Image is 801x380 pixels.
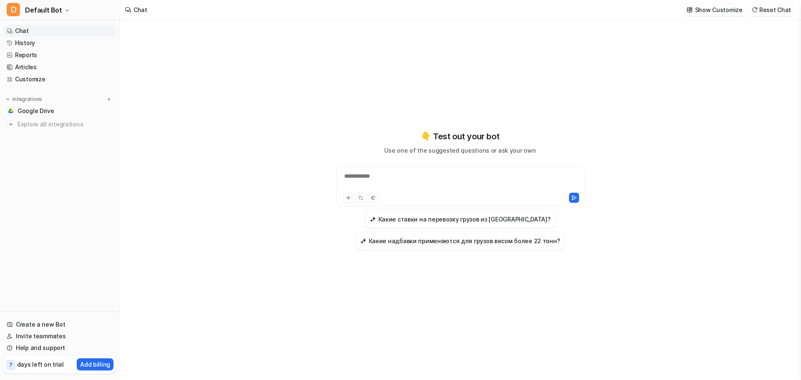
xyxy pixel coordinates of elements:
[9,361,13,369] p: 7
[8,108,13,113] img: Google Drive
[378,215,551,224] h3: Какие ставки на перевозку грузов из [GEOGRAPHIC_DATA]?
[752,7,758,13] img: reset
[3,330,116,342] a: Invite teammates
[18,118,113,131] span: Explore all integrations
[3,319,116,330] a: Create a new Bot
[695,5,743,14] p: Show Customize
[687,7,693,13] img: customize
[3,342,116,354] a: Help and support
[749,4,794,16] button: Reset Chat
[3,105,116,117] a: Google DriveGoogle Drive
[3,37,116,49] a: History
[360,238,366,244] img: Какие надбавки применяются для грузов весом более 22 тонн?
[18,107,54,115] span: Google Drive
[80,360,110,369] p: Add billing
[684,4,746,16] button: Show Customize
[77,358,113,370] button: Add billing
[369,237,560,245] h3: Какие надбавки применяются для грузов весом более 22 тонн?
[7,120,15,128] img: explore all integrations
[25,4,62,16] span: Default Bot
[17,360,64,369] p: days left on trial
[421,130,499,143] p: 👇 Test out your bot
[3,49,116,61] a: Reports
[3,25,116,37] a: Chat
[365,210,556,228] button: Какие ставки на перевозку грузов из Восточной Азии?Какие ставки на перевозку грузов из [GEOGRAPHI...
[13,96,42,103] p: Integrations
[3,61,116,73] a: Articles
[370,216,376,222] img: Какие ставки на перевозку грузов из Восточной Азии?
[3,118,116,130] a: Explore all integrations
[133,5,147,14] div: Chat
[7,3,20,16] span: D
[355,232,565,250] button: Какие надбавки применяются для грузов весом более 22 тонн?Какие надбавки применяются для грузов в...
[3,73,116,85] a: Customize
[384,146,536,155] p: Use one of the suggested questions or ask your own
[3,95,45,103] button: Integrations
[106,96,112,102] img: menu_add.svg
[5,96,11,102] img: expand menu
